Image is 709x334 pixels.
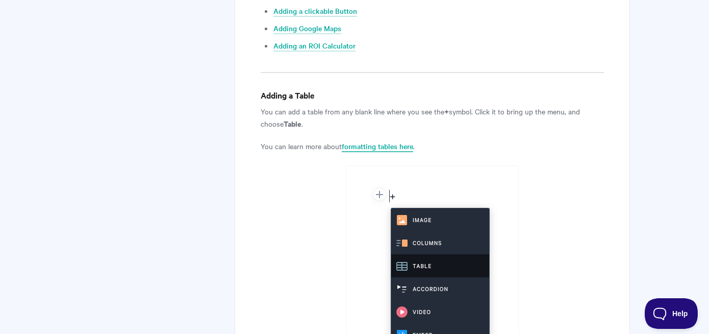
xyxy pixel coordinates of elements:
p: You can add a table from any blank line where you see the symbol. Click it to bring up the menu, ... [261,105,604,130]
a: Adding an ROI Calculator [273,40,356,52]
h4: Adding a Table [261,89,604,102]
a: Adding Google Maps [273,23,341,34]
a: formatting tables here [342,141,413,152]
strong: + [444,106,449,116]
a: Adding a clickable Button [273,6,357,17]
iframe: Toggle Customer Support [645,298,699,329]
p: You can learn more about . [261,140,604,152]
strong: Table [284,118,301,129]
